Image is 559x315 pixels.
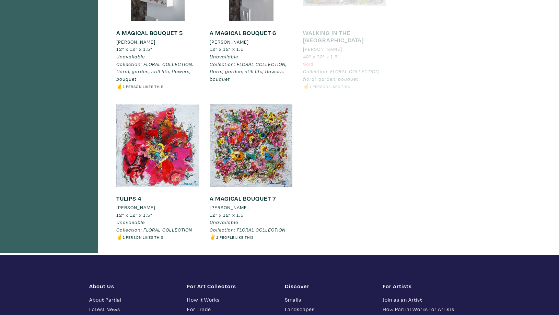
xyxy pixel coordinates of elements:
[210,53,238,60] span: Unavailable
[210,38,249,46] li: [PERSON_NAME]
[187,283,275,290] h1: For Art Collectors
[116,204,155,211] li: [PERSON_NAME]
[383,283,470,290] h1: For Artists
[285,296,372,304] a: Smalls
[210,226,286,233] em: Collection: FLORAL COLLECTION
[383,305,470,313] a: How Partial Works for Artists
[116,233,199,241] li: ☝️
[210,38,293,46] a: [PERSON_NAME]
[303,60,314,67] span: Sold
[303,45,386,53] a: [PERSON_NAME]
[383,296,470,304] a: Join as an Artist
[116,61,193,82] em: Collection: FLORAL COLLECTION, floral, garden, still life, flowers, bouquet
[116,46,152,52] span: 12" x 12" x 1.5"
[310,84,350,89] small: 1 person likes this
[303,82,386,90] li: ☝️
[285,305,372,313] a: Landscapes
[210,233,293,241] li: ✌️
[123,235,163,240] small: 1 person likes this
[187,305,275,313] a: For Trade
[116,219,145,225] span: Unavailable
[303,68,380,82] em: Collection: FLORAL COLLECTION, floral, garden, bouquet
[303,29,364,44] a: WALKING IN THE [GEOGRAPHIC_DATA]
[116,204,199,211] a: [PERSON_NAME]
[210,46,246,52] span: 12" x 12" x 1.5"
[116,194,141,202] a: TULIPS 4
[303,53,340,60] span: 48" x 30" x 1.5"
[116,29,183,37] a: A MAGICAL BOUQUET 5
[116,38,199,46] a: [PERSON_NAME]
[303,45,342,53] li: [PERSON_NAME]
[123,84,163,89] small: 1 person likes this
[210,29,276,37] a: A MAGICAL BOUQUET 6
[116,82,199,90] li: ☝️
[116,226,192,233] em: Collection: FLORAL COLLECTION
[210,219,238,225] span: Unavailable
[89,296,177,304] a: About Partial
[116,38,155,46] li: [PERSON_NAME]
[210,204,293,211] a: [PERSON_NAME]
[216,235,254,240] small: 2 people like this
[187,296,275,304] a: How It Works
[210,204,249,211] li: [PERSON_NAME]
[89,305,177,313] a: Latest News
[116,212,152,218] span: 12" x 12" x 1.5"
[89,283,177,290] h1: About Us
[116,53,145,60] span: Unavailable
[210,61,287,82] em: Collection: FLORAL COLLECTION, floral, garden, still life, flowers, bouquet
[210,212,246,218] span: 12" x 12" x 1.5"
[210,194,276,202] a: A MAGICAL BOUQUET 7
[285,283,372,290] h1: Discover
